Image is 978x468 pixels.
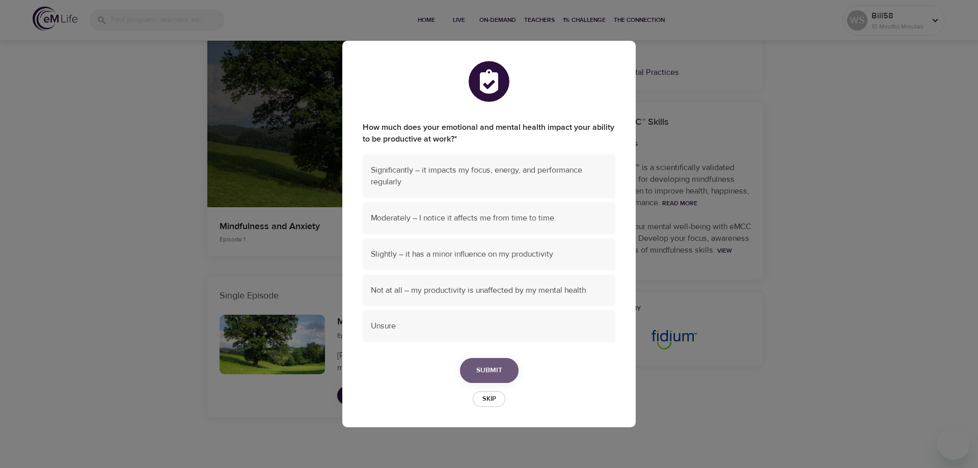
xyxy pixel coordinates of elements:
span: Significantly – it impacts my focus, energy, and performance regularly [371,164,607,188]
span: Skip [478,393,500,405]
span: Submit [476,364,502,377]
button: Skip [473,391,505,407]
span: Moderately – I notice it affects me from time to time [371,212,607,224]
label: How much does your emotional and mental health impact your ability to be productive at work? [363,122,615,145]
span: Not at all – my productivity is unaffected by my mental health [371,285,607,296]
span: Slightly – it has a minor influence on my productivity [371,249,607,260]
span: Unsure [371,320,607,332]
button: Submit [460,358,519,383]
